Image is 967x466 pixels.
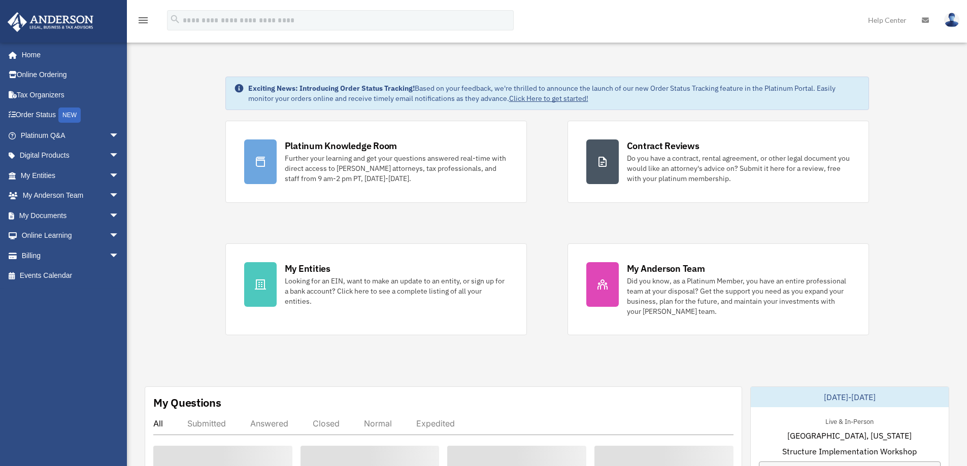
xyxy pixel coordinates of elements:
div: My Questions [153,395,221,410]
a: Online Learningarrow_drop_down [7,226,135,246]
a: My Entitiesarrow_drop_down [7,165,135,186]
img: User Pic [944,13,959,27]
div: Looking for an EIN, want to make an update to an entity, or sign up for a bank account? Click her... [285,276,508,306]
div: NEW [58,107,81,123]
strong: Exciting News: Introducing Order Status Tracking! [248,84,415,93]
a: Events Calendar [7,266,135,286]
div: Closed [313,418,340,428]
div: Do you have a contract, rental agreement, or other legal document you would like an attorney's ad... [627,153,850,184]
a: My Anderson Team Did you know, as a Platinum Member, you have an entire professional team at your... [568,243,869,335]
div: Expedited [416,418,455,428]
div: Platinum Knowledge Room [285,139,397,152]
a: My Anderson Teamarrow_drop_down [7,186,135,206]
a: My Entities Looking for an EIN, want to make an update to an entity, or sign up for a bank accoun... [225,243,527,335]
a: menu [137,18,149,26]
div: Further your learning and get your questions answered real-time with direct access to [PERSON_NAM... [285,153,508,184]
div: Based on your feedback, we're thrilled to announce the launch of our new Order Status Tracking fe... [248,83,860,103]
div: [DATE]-[DATE] [751,387,949,407]
span: arrow_drop_down [109,186,129,206]
span: arrow_drop_down [109,146,129,166]
span: [GEOGRAPHIC_DATA], [US_STATE] [787,429,912,442]
span: arrow_drop_down [109,205,129,226]
div: All [153,418,163,428]
div: Normal [364,418,392,428]
span: arrow_drop_down [109,125,129,146]
span: arrow_drop_down [109,165,129,186]
div: My Entities [285,262,330,275]
a: Billingarrow_drop_down [7,245,135,266]
i: search [170,14,181,25]
a: Contract Reviews Do you have a contract, rental agreement, or other legal document you would like... [568,121,869,203]
a: Order StatusNEW [7,105,135,126]
span: arrow_drop_down [109,226,129,246]
span: Structure Implementation Workshop [782,445,917,457]
a: My Documentsarrow_drop_down [7,205,135,226]
img: Anderson Advisors Platinum Portal [5,12,96,32]
i: menu [137,14,149,26]
div: Live & In-Person [817,415,882,426]
a: Online Ordering [7,65,135,85]
div: My Anderson Team [627,262,705,275]
div: Submitted [187,418,226,428]
a: Digital Productsarrow_drop_down [7,146,135,166]
a: Platinum Knowledge Room Further your learning and get your questions answered real-time with dire... [225,121,527,203]
a: Platinum Q&Aarrow_drop_down [7,125,135,146]
a: Home [7,45,129,65]
div: Answered [250,418,288,428]
a: Tax Organizers [7,85,135,105]
a: Click Here to get started! [509,94,588,103]
div: Did you know, as a Platinum Member, you have an entire professional team at your disposal? Get th... [627,276,850,316]
div: Contract Reviews [627,139,699,152]
span: arrow_drop_down [109,245,129,266]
